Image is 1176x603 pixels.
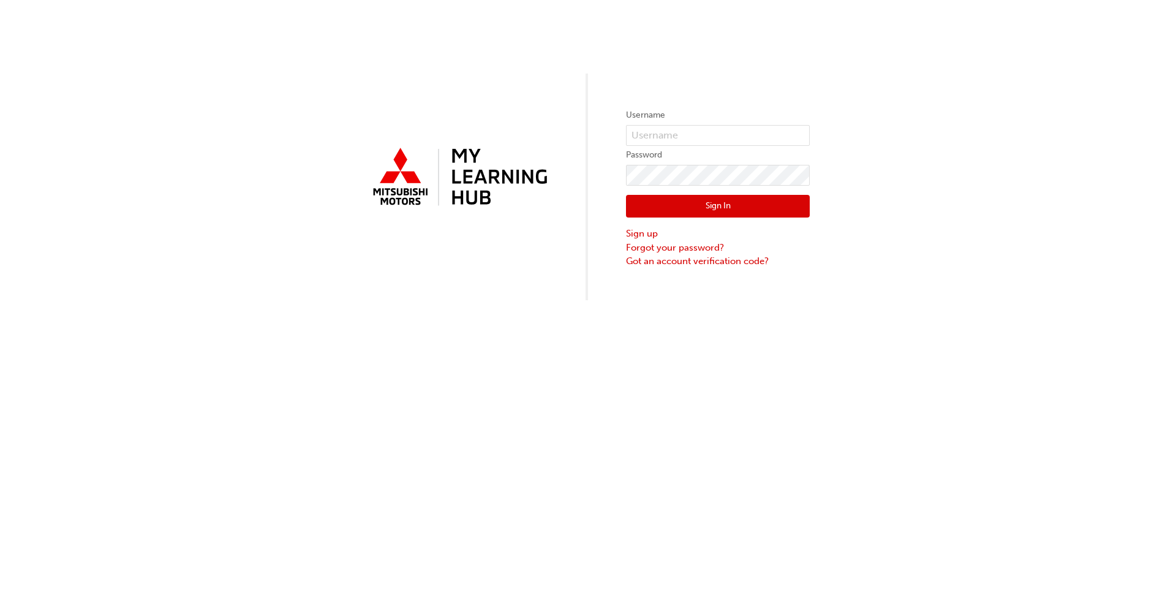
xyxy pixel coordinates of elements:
img: mmal [366,143,550,213]
label: Password [626,148,810,162]
a: Forgot your password? [626,241,810,255]
a: Sign up [626,227,810,241]
a: Got an account verification code? [626,254,810,268]
button: Sign In [626,195,810,218]
label: Username [626,108,810,123]
input: Username [626,125,810,146]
